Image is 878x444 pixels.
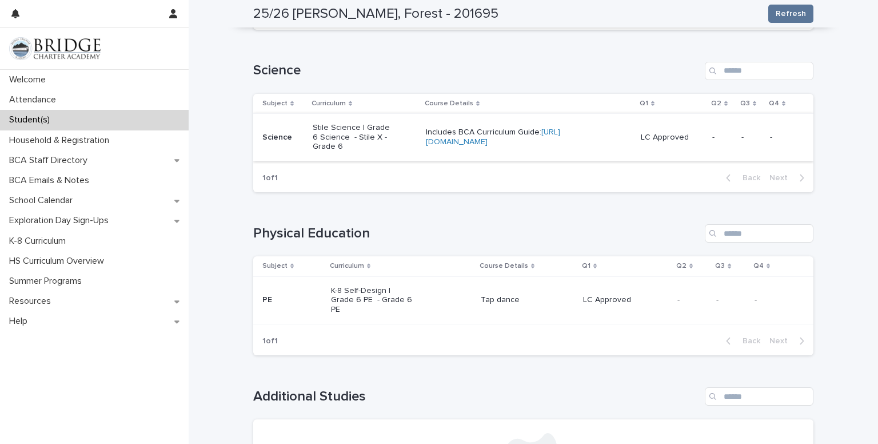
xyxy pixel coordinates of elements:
[330,260,364,272] p: Curriculum
[705,387,813,406] input: Search
[253,6,498,22] h2: 25/26 [PERSON_NAME], Forest - 201695
[253,276,813,324] tr: PEK-8 Self-Design | Grade 6 PE - Grade 6 PETap danceLC Approved---
[740,97,750,110] p: Q3
[716,295,745,305] p: -
[717,336,765,346] button: Back
[425,97,473,110] p: Course Details
[253,327,287,355] p: 1 of 1
[253,62,700,79] h1: Science
[481,295,574,305] p: Tap dance
[5,236,75,247] p: K-8 Curriculum
[712,133,732,142] p: -
[677,295,707,305] p: -
[769,337,795,345] span: Next
[770,133,795,142] p: -
[5,316,37,327] p: Help
[253,113,813,161] tr: ScienceStile Science | Grade 6 Science - Stile X - Grade 6Includes BCA Curriculum Guide:[URL][DOM...
[768,5,813,23] button: Refresh
[715,260,725,272] p: Q3
[717,173,765,183] button: Back
[640,97,648,110] p: Q1
[583,295,665,305] p: LC Approved
[253,388,700,405] h1: Additional Studies
[313,123,394,152] p: Stile Science | Grade 6 Science - Stile X - Grade 6
[705,62,813,80] input: Search
[5,256,113,267] p: HS Curriculum Overview
[253,225,700,242] h1: Physical Education
[676,260,687,272] p: Q2
[5,155,97,166] p: BCA Staff Directory
[253,164,287,192] p: 1 of 1
[736,337,760,345] span: Back
[769,97,779,110] p: Q4
[9,37,101,60] img: V1C1m3IdTEidaUdm9Hs0
[705,224,813,243] input: Search
[5,74,55,85] p: Welcome
[641,133,703,142] p: LC Approved
[262,133,304,142] p: Science
[736,174,760,182] span: Back
[262,260,288,272] p: Subject
[5,94,65,105] p: Attendance
[711,97,721,110] p: Q2
[582,260,590,272] p: Q1
[5,276,91,287] p: Summer Programs
[755,295,795,305] p: -
[5,135,118,146] p: Household & Registration
[262,97,288,110] p: Subject
[769,174,795,182] span: Next
[5,215,118,226] p: Exploration Day Sign-Ups
[312,97,346,110] p: Curriculum
[5,296,60,307] p: Resources
[776,8,806,19] span: Refresh
[741,133,761,142] p: -
[262,295,322,305] p: PE
[765,336,813,346] button: Next
[5,175,98,186] p: BCA Emails & Notes
[5,114,59,125] p: Student(s)
[480,260,528,272] p: Course Details
[331,286,413,315] p: K-8 Self-Design | Grade 6 PE - Grade 6 PE
[765,173,813,183] button: Next
[426,128,589,147] p: Includes BCA Curriculum Guide:
[5,195,82,206] p: School Calendar
[753,260,764,272] p: Q4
